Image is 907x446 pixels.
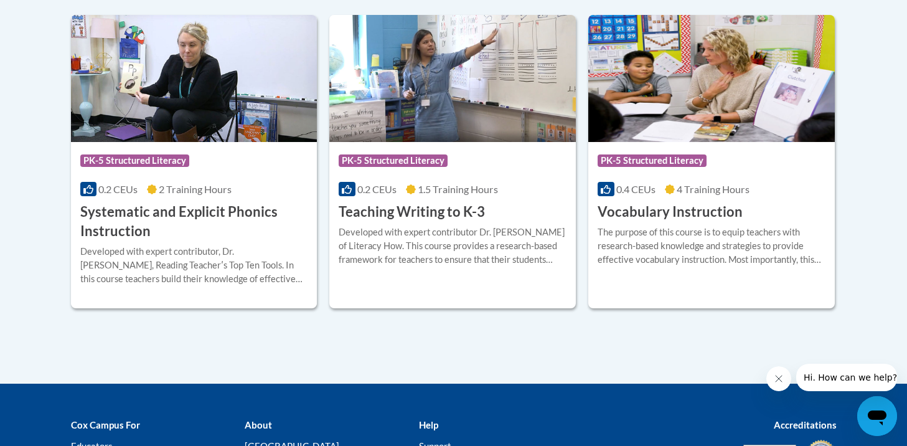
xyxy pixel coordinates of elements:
[245,419,272,430] b: About
[857,396,897,436] iframe: Button to launch messaging window
[677,183,750,195] span: 4 Training Hours
[588,15,835,142] img: Course Logo
[329,15,576,142] img: Course Logo
[71,15,317,308] a: Course LogoPK-5 Structured Literacy0.2 CEUs2 Training Hours Systematic and Explicit Phonics Instr...
[418,183,498,195] span: 1.5 Training Hours
[598,225,825,267] div: The purpose of this course is to equip teachers with research-based knowledge and strategies to p...
[419,419,438,430] b: Help
[71,419,140,430] b: Cox Campus For
[766,366,791,391] iframe: Close message
[339,154,448,167] span: PK-5 Structured Literacy
[80,154,189,167] span: PK-5 Structured Literacy
[339,202,485,222] h3: Teaching Writing to K-3
[598,154,707,167] span: PK-5 Structured Literacy
[329,15,576,308] a: Course LogoPK-5 Structured Literacy0.2 CEUs1.5 Training Hours Teaching Writing to K-3Developed wi...
[159,183,232,195] span: 2 Training Hours
[588,15,835,308] a: Course LogoPK-5 Structured Literacy0.4 CEUs4 Training Hours Vocabulary InstructionThe purpose of ...
[80,245,308,286] div: Developed with expert contributor, Dr. [PERSON_NAME], Reading Teacherʹs Top Ten Tools. In this co...
[80,202,308,241] h3: Systematic and Explicit Phonics Instruction
[796,364,897,391] iframe: Message from company
[71,15,317,142] img: Course Logo
[357,183,397,195] span: 0.2 CEUs
[616,183,656,195] span: 0.4 CEUs
[98,183,138,195] span: 0.2 CEUs
[598,202,743,222] h3: Vocabulary Instruction
[339,225,566,267] div: Developed with expert contributor Dr. [PERSON_NAME] of Literacy How. This course provides a resea...
[774,419,837,430] b: Accreditations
